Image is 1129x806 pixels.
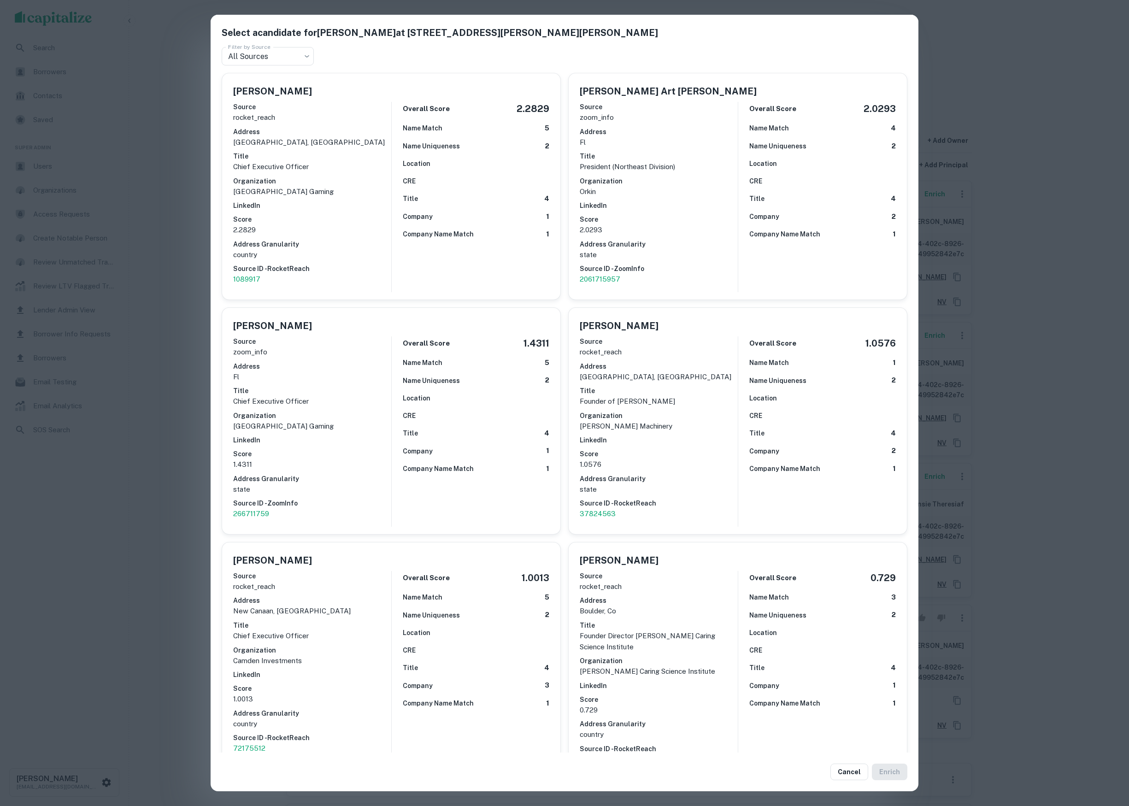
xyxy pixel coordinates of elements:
h6: LinkedIn [233,200,391,211]
h6: Title [403,194,418,204]
h6: Company [403,212,433,222]
h6: 1 [893,464,896,474]
p: President (Northeast Division) [580,161,738,172]
h6: Source ID - RocketReach [580,498,738,508]
h6: Company [749,212,779,222]
h6: Organization [233,176,391,186]
h6: Name Uniqueness [749,610,806,620]
h6: Source ID - RocketReach [233,264,391,274]
p: 0.729 [580,705,738,716]
p: 72175512 [233,743,391,754]
p: [GEOGRAPHIC_DATA] Gaming [233,421,391,432]
h6: Score [233,449,391,459]
h6: 2 [892,375,896,386]
h6: 1 [893,358,896,368]
h6: Location [403,628,430,638]
h6: 2 [545,375,549,386]
h6: Score [580,694,738,705]
h6: Score [233,214,391,224]
h6: Source ID - RocketReach [233,733,391,743]
h6: 1 [893,680,896,691]
h6: 5 [545,123,549,134]
h6: Address Granularity [233,474,391,484]
h6: 2 [892,610,896,620]
h6: CRE [403,411,416,421]
p: fl [233,371,391,382]
h6: LinkedIn [233,670,391,680]
h6: Organization [580,656,738,666]
h6: Address Granularity [580,474,738,484]
h6: Organization [580,411,738,421]
h6: Source [233,571,391,581]
p: Orkin [580,186,738,197]
p: new canaan, [GEOGRAPHIC_DATA] [233,606,391,617]
label: Filter by Source [228,43,270,51]
h6: 1 [546,212,549,222]
h6: Title [233,151,391,161]
h6: Location [403,159,430,169]
h6: 1 [893,698,896,709]
h6: Overall Score [749,104,796,114]
h6: 2 [892,141,896,152]
h6: Organization [233,411,391,421]
h5: 2.2829 [517,102,549,116]
h5: [PERSON_NAME] [233,319,312,333]
p: boulder, co [580,606,738,617]
h6: Name Match [749,123,789,133]
h6: Name Uniqueness [403,610,460,620]
h6: Company [403,681,433,691]
h6: Title [233,620,391,630]
h6: Name Uniqueness [403,141,460,151]
div: Chat Widget [1083,732,1129,777]
h6: Overall Score [403,104,450,114]
h6: Name Match [403,592,442,602]
p: 1.4311 [233,459,391,470]
h6: Location [403,393,430,403]
h6: 1 [546,698,549,709]
h6: 1 [546,464,549,474]
h5: 1.0576 [865,336,896,350]
h6: LinkedIn [580,681,738,691]
h6: Title [749,663,764,673]
p: Founder Director [PERSON_NAME] Caring Science Institute [580,630,738,652]
h5: 2.0293 [864,102,896,116]
p: country [233,718,391,730]
p: zoom_info [233,347,391,358]
p: [GEOGRAPHIC_DATA], [GEOGRAPHIC_DATA] [233,137,391,148]
p: Chief Executive Officer [233,161,391,172]
h5: 0.729 [870,571,896,585]
h6: Title [233,386,391,396]
p: state [580,249,738,260]
p: Camden Investments [233,655,391,666]
h6: CRE [749,411,762,421]
p: Founder of [PERSON_NAME] [580,396,738,407]
h5: Select a candidate for [PERSON_NAME] at [STREET_ADDRESS][PERSON_NAME][PERSON_NAME] [222,26,907,40]
h5: 1.4311 [523,336,549,350]
h6: 4 [544,428,549,439]
h6: Name Uniqueness [403,376,460,386]
p: 1.0013 [233,694,391,705]
h6: Name Uniqueness [749,141,806,151]
h6: Address Granularity [580,239,738,249]
p: [GEOGRAPHIC_DATA], [GEOGRAPHIC_DATA] [580,371,738,382]
h6: Title [749,428,764,438]
h6: Name Match [403,358,442,368]
div: All Sources [222,47,314,65]
h6: 2 [892,212,896,222]
h5: [PERSON_NAME] [233,84,312,98]
p: 266711759 [233,508,391,519]
p: country [580,729,738,740]
h6: Source ID - RocketReach [580,744,738,754]
h6: 2 [545,610,549,620]
h6: Overall Score [403,573,450,583]
h6: Organization [580,176,738,186]
p: 2.0293 [580,224,738,235]
a: 2061715957 [580,274,738,285]
h6: Title [580,620,738,630]
p: 2.2829 [233,224,391,235]
p: zoom_info [580,112,738,123]
h6: LinkedIn [580,200,738,211]
a: 1089917 [233,274,391,285]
